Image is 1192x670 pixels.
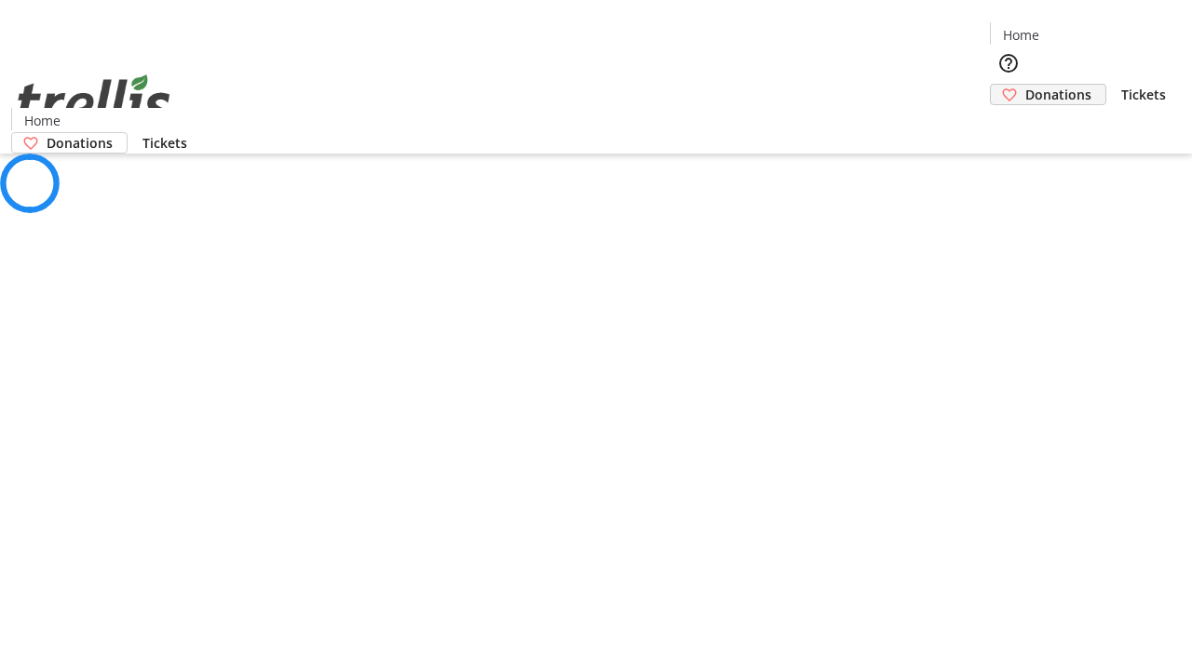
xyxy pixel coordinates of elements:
[1025,85,1091,104] span: Donations
[128,133,202,153] a: Tickets
[11,132,128,154] a: Donations
[142,133,187,153] span: Tickets
[24,111,61,130] span: Home
[1106,85,1181,104] a: Tickets
[11,54,177,147] img: Orient E2E Organization Bl9wGeQ9no's Logo
[47,133,113,153] span: Donations
[990,105,1027,142] button: Cart
[990,84,1106,105] a: Donations
[1121,85,1166,104] span: Tickets
[991,25,1050,45] a: Home
[1003,25,1039,45] span: Home
[990,45,1027,82] button: Help
[12,111,72,130] a: Home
